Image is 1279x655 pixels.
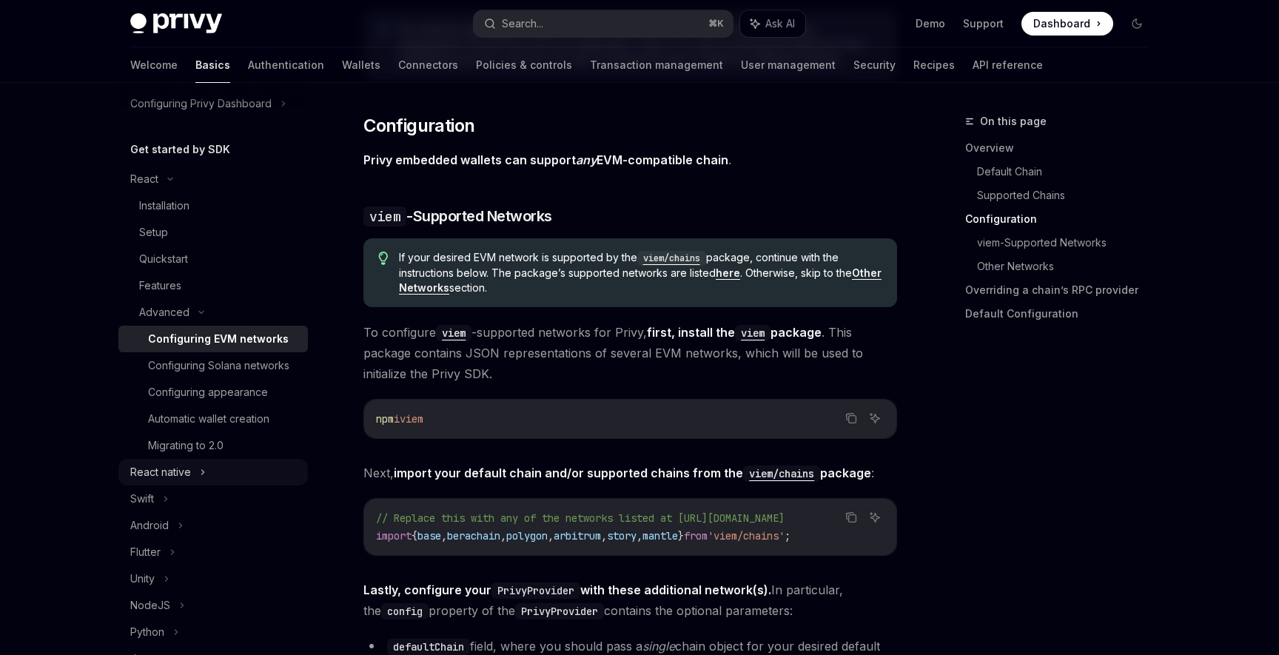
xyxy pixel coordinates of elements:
a: Configuring Solana networks [118,352,308,379]
svg: Tip [378,252,389,265]
code: PrivyProvider [515,603,604,619]
a: Migrating to 2.0 [118,432,308,459]
strong: Lastly, configure your with these additional network(s). [363,582,771,597]
a: Default Configuration [965,302,1161,326]
span: Ask AI [765,16,795,31]
div: Configuring EVM networks [148,330,289,348]
a: viem/chains [637,251,706,263]
a: Security [853,47,896,83]
strong: first, install the package [647,325,822,340]
a: Policies & controls [476,47,572,83]
span: , [548,529,554,543]
code: PrivyProvider [491,582,580,599]
button: Copy the contents from the code block [842,409,861,428]
div: NodeJS [130,597,170,614]
span: ⌘ K [708,18,724,30]
a: Support [963,16,1004,31]
div: React native [130,463,191,481]
a: Automatic wallet creation [118,406,308,432]
div: Automatic wallet creation [148,410,269,428]
span: mantle [642,529,678,543]
a: Recipes [913,47,955,83]
span: ; [785,529,790,543]
span: 'viem/chains' [708,529,785,543]
span: polygon [506,529,548,543]
span: Dashboard [1033,16,1090,31]
span: berachain [447,529,500,543]
span: from [684,529,708,543]
a: Authentication [248,47,324,83]
a: Transaction management [590,47,723,83]
em: single [642,639,675,654]
a: Connectors [398,47,458,83]
a: viem [436,325,471,340]
em: any [576,152,597,167]
a: Overview [965,136,1161,160]
span: To configure -supported networks for Privy, . This package contains JSON representations of sever... [363,322,897,384]
code: config [381,603,429,619]
a: Other Networks [977,255,1161,278]
span: If your desired EVM network is supported by the package, continue with the instructions below. Th... [399,250,882,295]
span: , [441,529,447,543]
button: Ask AI [865,409,884,428]
a: here [716,266,740,280]
span: viem [400,412,423,426]
code: viem [735,325,771,341]
code: viem/chains [637,251,706,266]
button: Copy the contents from the code block [842,508,861,527]
div: Quickstart [139,250,188,268]
div: Installation [139,197,189,215]
span: Configuration [363,114,474,138]
div: Unity [130,570,155,588]
button: Toggle dark mode [1125,12,1149,36]
a: Welcome [130,47,178,83]
a: Features [118,272,308,299]
span: -Supported Networks [363,206,552,226]
code: viem/chains [743,466,820,482]
div: Setup [139,224,168,241]
a: Configuring EVM networks [118,326,308,352]
a: Basics [195,47,230,83]
a: viem-Supported Networks [977,231,1161,255]
span: . [363,150,897,170]
a: Overriding a chain’s RPC provider [965,278,1161,302]
code: viem [436,325,471,341]
img: dark logo [130,13,222,34]
div: Swift [130,490,154,508]
span: import [376,529,412,543]
span: i [394,412,400,426]
div: React [130,170,158,188]
a: Dashboard [1021,12,1113,36]
div: Configuring Solana networks [148,357,289,374]
a: viem/chains [743,466,820,480]
button: Ask AI [865,508,884,527]
span: base [417,529,441,543]
div: Advanced [139,303,189,321]
span: } [678,529,684,543]
div: Features [139,277,181,295]
a: Demo [916,16,945,31]
span: story [607,529,637,543]
div: Configuring appearance [148,383,268,401]
div: Android [130,517,169,534]
div: Migrating to 2.0 [148,437,224,454]
strong: import your default chain and/or supported chains from the package [394,466,871,480]
div: Python [130,623,164,641]
span: Next, : [363,463,897,483]
span: { [412,529,417,543]
a: Supported Chains [977,184,1161,207]
h5: Get started by SDK [130,141,230,158]
a: Configuring appearance [118,379,308,406]
a: Wallets [342,47,380,83]
button: Ask AI [740,10,805,37]
code: viem [363,206,406,226]
span: npm [376,412,394,426]
a: Installation [118,192,308,219]
a: Configuration [965,207,1161,231]
a: Default Chain [977,160,1161,184]
span: , [637,529,642,543]
code: defaultChain [387,639,470,655]
a: Quickstart [118,246,308,272]
div: Flutter [130,543,161,561]
a: API reference [973,47,1043,83]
